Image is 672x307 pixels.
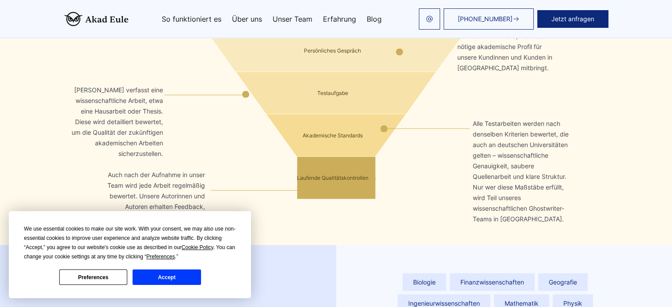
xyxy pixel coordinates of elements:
[146,254,175,260] span: Preferences
[133,269,201,285] button: Accept
[323,15,356,23] a: Erfahrung
[24,224,236,262] div: We use essential cookies to make our site work. With your consent, we may also use non-essential ...
[402,273,446,291] span: Biologie
[58,78,170,92] span: [PERSON_NAME] verfasst eine wissenschaftliche Arbeit, etwa eine Hausarbeit oder Thesis. Diese wir...
[426,15,433,23] img: email
[458,15,513,23] span: [PHONE_NUMBER]
[64,12,129,26] img: logo
[450,273,535,291] span: Finanzwissenschaften
[317,90,355,97] span: Testaufgabe
[304,47,368,55] span: Persönliches Gespräch
[162,15,221,23] a: So funktioniert es
[537,10,608,28] button: Jetzt anfragen
[466,111,577,125] span: Alle Testarbeiten werden nach denselben Kriterien bewertet, die auch an deutschen Universitäten g...
[367,15,382,23] a: Blog
[303,132,370,140] span: Akademische Standards
[59,269,127,285] button: Preferences
[444,8,534,30] a: [PHONE_NUMBER]
[273,15,312,23] a: Unser Team
[232,15,262,23] a: Über uns
[9,211,251,298] div: Cookie Consent Prompt
[538,273,588,291] span: Geografie
[100,163,212,177] span: Auch nach der Aufnahme in unser Team wird jede Arbeit regelmäßig bewertet. Unsere Autorinnen und ...
[182,244,213,250] span: Cookie Policy
[297,174,376,182] span: Laufende Qualitätskontrollen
